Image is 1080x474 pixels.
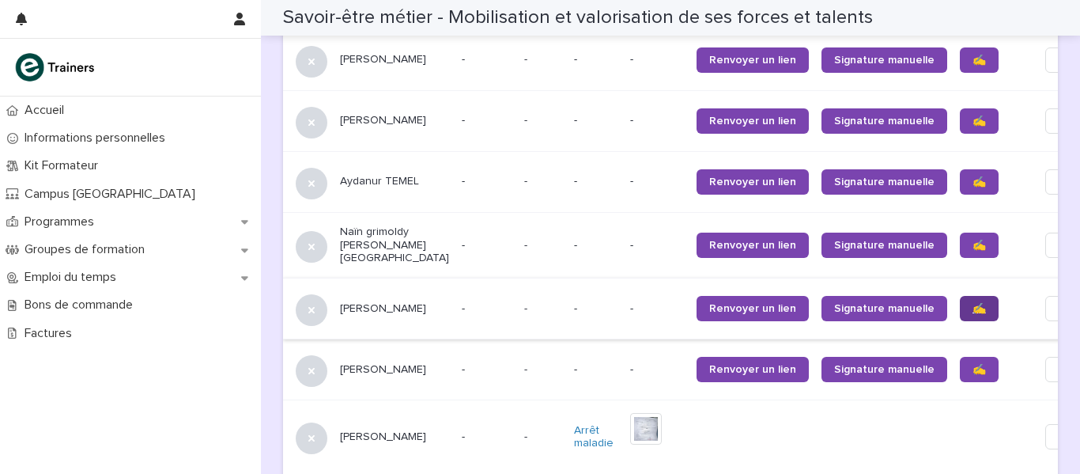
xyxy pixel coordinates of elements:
[574,424,617,451] a: Arrêt maladie
[821,233,947,258] a: Signature manuelle
[524,427,531,444] p: -
[821,108,947,134] a: Signature manuelle
[18,158,111,173] p: Kit Formateur
[524,360,531,377] p: -
[340,114,449,127] p: [PERSON_NAME]
[574,175,617,188] p: -
[340,226,449,265] p: Naïn grimoldy [PERSON_NAME][GEOGRAPHIC_DATA]
[972,240,986,251] span: ✍️
[709,55,796,66] span: Renvoyer un lien
[630,302,684,316] p: -
[697,296,809,321] a: Renvoyer un lien
[462,302,512,316] p: -
[630,53,684,66] p: -
[821,357,947,382] a: Signature manuelle
[524,111,531,127] p: -
[960,233,999,258] a: ✍️
[709,116,796,127] span: Renvoyer un lien
[340,363,449,377] p: [PERSON_NAME]
[574,363,617,377] p: -
[972,303,986,314] span: ✍️
[340,175,449,188] p: Aydanur TEMEL
[697,108,809,134] a: Renvoyer un lien
[630,363,684,377] p: -
[709,176,796,188] span: Renvoyer un lien
[709,364,796,375] span: Renvoyer un lien
[697,47,809,73] a: Renvoyer un lien
[462,53,512,66] p: -
[13,51,100,83] img: K0CqGN7SDeD6s4JG8KQk
[18,298,145,313] p: Bons de commande
[821,169,947,195] a: Signature manuelle
[709,303,796,314] span: Renvoyer un lien
[462,114,512,127] p: -
[960,296,999,321] a: ✍️
[972,55,986,66] span: ✍️
[340,53,449,66] p: [PERSON_NAME]
[697,357,809,382] a: Renvoyer un lien
[630,239,684,252] p: -
[524,172,531,188] p: -
[18,242,157,257] p: Groupes de formation
[709,240,796,251] span: Renvoyer un lien
[834,240,935,251] span: Signature manuelle
[834,116,935,127] span: Signature manuelle
[462,430,512,444] p: -
[630,175,684,188] p: -
[960,47,999,73] a: ✍️
[834,303,935,314] span: Signature manuelle
[524,236,531,252] p: -
[462,363,512,377] p: -
[340,302,449,316] p: [PERSON_NAME]
[18,214,107,229] p: Programmes
[574,53,617,66] p: -
[834,55,935,66] span: Signature manuelle
[834,364,935,375] span: Signature manuelle
[574,114,617,127] p: -
[960,169,999,195] a: ✍️
[630,114,684,127] p: -
[18,131,178,146] p: Informations personnelles
[972,364,986,375] span: ✍️
[960,357,999,382] a: ✍️
[574,302,617,316] p: -
[18,326,85,341] p: Factures
[462,239,512,252] p: -
[524,50,531,66] p: -
[821,296,947,321] a: Signature manuelle
[524,299,531,316] p: -
[18,187,208,202] p: Campus [GEOGRAPHIC_DATA]
[834,176,935,188] span: Signature manuelle
[972,116,986,127] span: ✍️
[697,233,809,258] a: Renvoyer un lien
[960,108,999,134] a: ✍️
[574,239,617,252] p: -
[283,6,873,29] h2: Savoir-être métier - Mobilisation et valorisation de ses forces et talents
[821,47,947,73] a: Signature manuelle
[340,430,449,444] p: [PERSON_NAME]
[697,169,809,195] a: Renvoyer un lien
[462,175,512,188] p: -
[18,270,129,285] p: Emploi du temps
[972,176,986,188] span: ✍️
[18,103,77,118] p: Accueil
